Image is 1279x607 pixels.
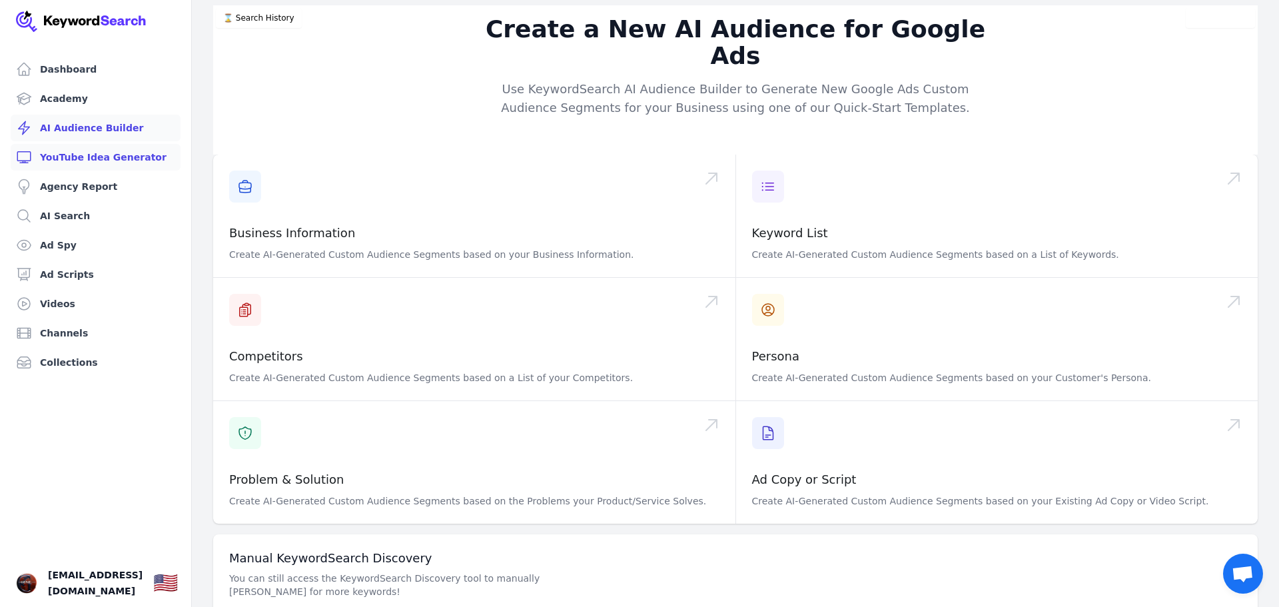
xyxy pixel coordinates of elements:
[752,349,800,363] a: Persona
[16,11,147,32] img: Your Company
[752,226,828,240] a: Keyword List
[752,472,857,486] a: Ad Copy or Script
[229,472,344,486] a: Problem & Solution
[11,261,181,288] a: Ad Scripts
[229,550,1242,566] h3: Manual KeywordSearch Discovery
[11,115,181,141] a: AI Audience Builder
[11,173,181,200] a: Agency Report
[11,203,181,229] a: AI Search
[480,80,991,117] p: Use KeywordSearch AI Audience Builder to Generate New Google Ads Custom Audience Segments for you...
[11,320,181,346] a: Channels
[480,16,991,69] h2: Create a New AI Audience for Google Ads
[11,144,181,171] a: YouTube Idea Generator
[11,56,181,83] a: Dashboard
[16,572,37,594] img: Eugene Mosley
[229,349,303,363] a: Competitors
[1223,554,1263,594] a: Open chat
[229,226,355,240] a: Business Information
[1186,8,1255,28] button: Video Tutorial
[153,570,178,596] button: 🇺🇸
[11,85,181,112] a: Academy
[11,232,181,259] a: Ad Spy
[11,291,181,317] a: Videos
[153,571,178,595] div: 🇺🇸
[229,572,613,598] p: You can still access the KeywordSearch Discovery tool to manually [PERSON_NAME] for more keywords!
[216,8,302,28] button: ⌛️ Search History
[48,567,143,599] span: [EMAIL_ADDRESS][DOMAIN_NAME]
[16,572,37,594] button: Open user button
[11,349,181,376] a: Collections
